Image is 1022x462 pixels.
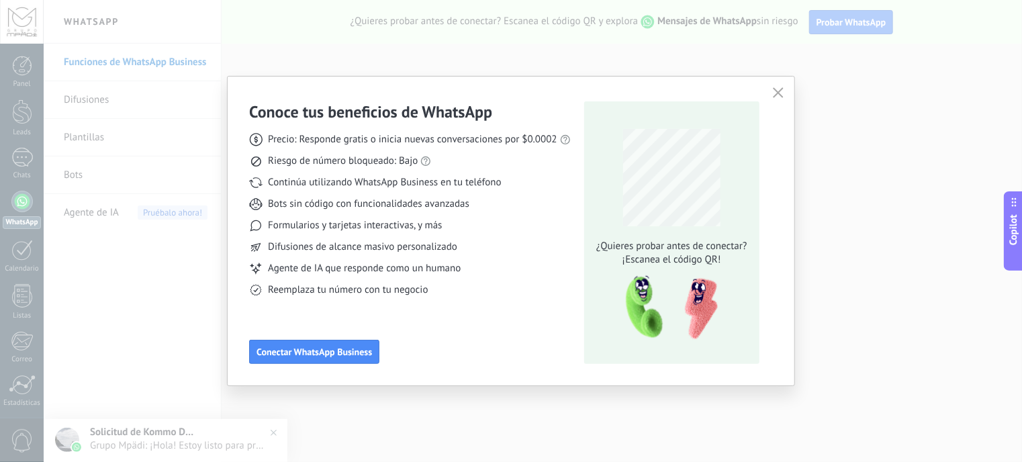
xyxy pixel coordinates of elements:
[614,272,721,344] img: qr-pic-1x.png
[268,283,428,297] span: Reemplaza tu número con tu negocio
[1007,215,1021,246] span: Copilot
[592,253,751,267] span: ¡Escanea el código QR!
[268,262,461,275] span: Agente de IA que responde como un humano
[249,101,492,122] h3: Conoce tus beneficios de WhatsApp
[268,176,501,189] span: Continúa utilizando WhatsApp Business en tu teléfono
[249,340,379,364] button: Conectar WhatsApp Business
[257,347,372,357] span: Conectar WhatsApp Business
[592,240,751,253] span: ¿Quieres probar antes de conectar?
[268,154,418,168] span: Riesgo de número bloqueado: Bajo
[268,133,557,146] span: Precio: Responde gratis o inicia nuevas conversaciones por $0.0002
[268,240,457,254] span: Difusiones de alcance masivo personalizado
[268,197,469,211] span: Bots sin código con funcionalidades avanzadas
[268,219,442,232] span: Formularios y tarjetas interactivas, y más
